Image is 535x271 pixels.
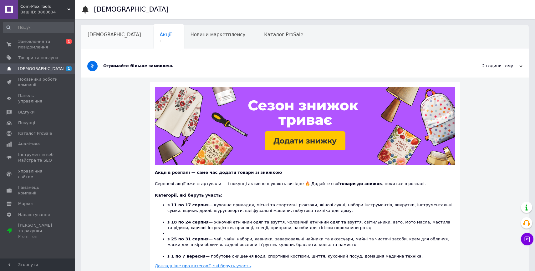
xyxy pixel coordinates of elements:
span: Налаштування [18,212,50,218]
span: Каталог ProSale [18,131,52,136]
b: з 18 по 24 серпня [167,220,209,224]
li: — кухонне приладдя, міські та спортивні рюкзаки, жіночі сукні, набори інструментів, викрутки, інс... [167,202,455,219]
span: Замовлення та повідомлення [18,39,58,50]
b: з 11 по 17 серпня [167,203,209,207]
div: Ваш ID: 3860604 [20,9,75,15]
span: Товари та послуги [18,55,58,61]
span: 1 [66,39,72,44]
b: з 25 по 31 серпня [167,237,209,241]
button: Чат з покупцем [521,233,533,245]
span: [PERSON_NAME] та рахунки [18,223,58,240]
span: Панель управління [18,93,58,104]
span: [DEMOGRAPHIC_DATA] [88,32,141,38]
h1: [DEMOGRAPHIC_DATA] [94,6,169,13]
span: 1 [66,66,72,71]
span: Com-Plex Tools [20,4,67,9]
div: Отримайте більше замовлень [103,63,460,69]
b: з 1 по 7 вересня [167,254,206,258]
span: Відгуки [18,109,34,115]
b: Категорії, які беруть участь: [155,193,222,198]
span: [DEMOGRAPHIC_DATA] [18,66,64,72]
li: — чай, чайні набори, кавники, заварювальні чайники та аксесуари, мийні та чистячі засоби, крем дл... [167,236,455,253]
div: 2 години тому [460,63,522,69]
input: Пошук [3,22,74,33]
span: Новини маркетплейсу [190,32,245,38]
li: — побутове очищення води, спортивні костюми, шиття, кухонний посуд, домашня медична техніка. [167,253,455,259]
b: Акції в розпалі — саме час додати товари зі знижкою [155,170,282,175]
span: Покупці [18,120,35,126]
span: Гаманець компанії [18,185,58,196]
span: Показники роботи компанії [18,77,58,88]
a: Докладніше про категорії, які беруть участь. [155,263,252,268]
u: Докладніше про категорії, які беруть участь [155,263,251,268]
span: Аналітика [18,141,40,147]
b: товари до знижок [339,181,382,186]
span: Управління сайтом [18,168,58,180]
div: Серпневі акції вже стартували — і покупці активно шукають вигідне 🔥 Додайте свої , поки все в роз... [155,175,455,187]
span: Каталог ProSale [264,32,303,38]
span: 1 [160,39,172,43]
span: Маркет [18,201,34,207]
span: Акції [160,32,172,38]
li: — жіночий етнічний одяг та взуття, чоловічий етнічний одяг та взуття, світильники, авто, мото мас... [167,219,455,231]
span: Інструменти веб-майстра та SEO [18,152,58,163]
div: Prom топ [18,234,58,239]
